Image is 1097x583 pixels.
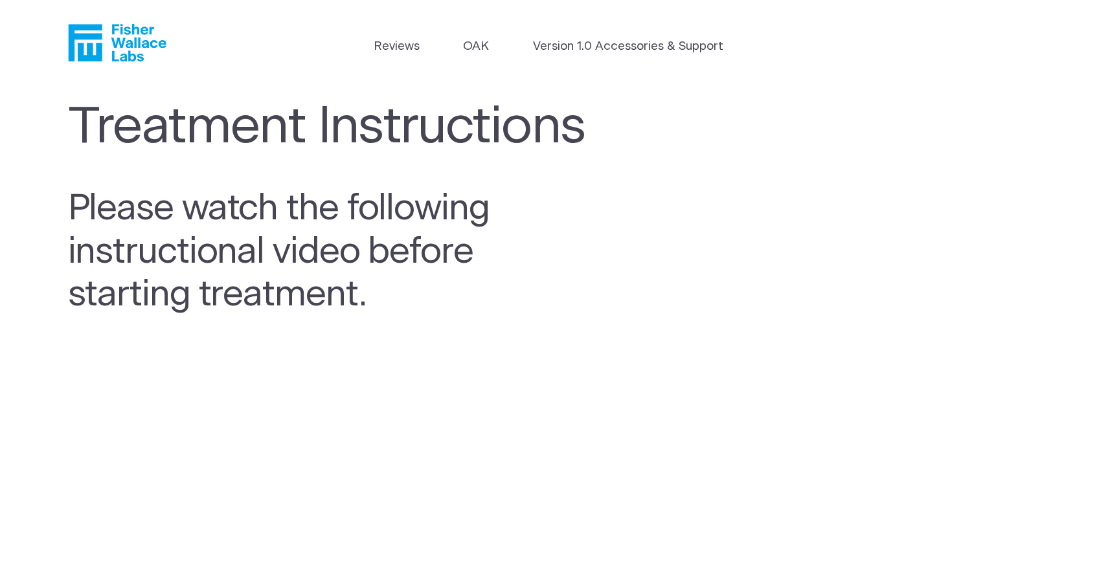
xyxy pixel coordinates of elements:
h2: Please watch the following instructional video before starting treatment. [68,187,547,316]
a: Reviews [374,38,420,56]
h1: Treatment Instructions [68,98,607,157]
a: Fisher Wallace [68,24,166,61]
a: Version 1.0 Accessories & Support [533,38,723,56]
a: OAK [463,38,489,56]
